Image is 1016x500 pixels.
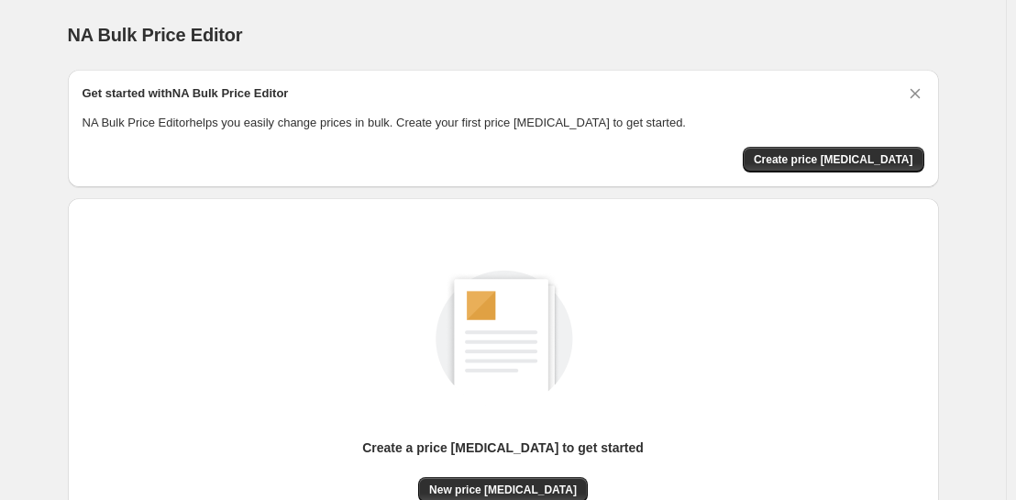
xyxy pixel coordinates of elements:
[754,152,913,167] span: Create price [MEDICAL_DATA]
[83,84,289,103] h2: Get started with NA Bulk Price Editor
[362,439,644,457] p: Create a price [MEDICAL_DATA] to get started
[83,114,924,132] p: NA Bulk Price Editor helps you easily change prices in bulk. Create your first price [MEDICAL_DAT...
[68,25,243,45] span: NA Bulk Price Editor
[906,84,924,103] button: Dismiss card
[429,483,577,497] span: New price [MEDICAL_DATA]
[743,147,924,172] button: Create price change job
